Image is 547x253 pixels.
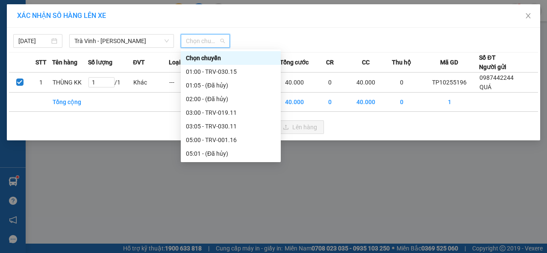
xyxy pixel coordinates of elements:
td: 40.000 [348,73,384,93]
span: Tên hàng [52,58,77,67]
div: 02:00 - (Đã hủy) [186,94,276,104]
span: down [164,38,169,44]
span: CR [326,58,334,67]
span: Trà Vinh - Hồ Chí Minh [74,35,169,47]
button: uploadLên hàng [276,120,324,134]
span: CC [362,58,370,67]
td: 40.000 [276,73,312,93]
td: / 1 [88,73,133,93]
div: 01:00 - TRV-030.15 [186,67,276,76]
span: Chọn chuyến [186,35,225,47]
div: 05:00 - TRV-001.16 [186,135,276,145]
td: 40.000 [276,93,312,112]
td: 1 [420,93,479,112]
div: 03:05 - TRV-030.11 [186,122,276,131]
div: 05:01 - (Đã hủy) [186,149,276,158]
td: 1 [30,73,52,93]
td: 0 [312,93,348,112]
span: ĐVT [133,58,145,67]
span: 0987442244 [479,74,514,81]
div: 01:05 - (Đã hủy) [186,81,276,90]
td: 40.000 [348,93,384,112]
span: Mã GD [440,58,458,67]
td: 0 [384,73,420,93]
span: Số lượng [88,58,112,67]
span: Tổng cước [280,58,309,67]
div: 03:00 - TRV-019.11 [186,108,276,117]
td: --- [169,73,205,93]
td: 0 [384,93,420,112]
td: THÙNG KK [52,73,88,93]
span: Thu hộ [392,58,411,67]
span: XÁC NHẬN SỐ HÀNG LÊN XE [17,12,106,20]
span: QUÁ [479,84,491,90]
td: TP10255196 [420,73,479,93]
div: Chọn chuyến [186,53,276,63]
span: Loại hàng [169,58,196,67]
button: Close [516,4,540,28]
td: Khác [133,73,169,93]
input: 12/10/2025 [18,36,50,46]
div: Chọn chuyến [181,51,281,65]
span: STT [35,58,47,67]
td: 0 [312,73,348,93]
td: Tổng cộng [52,93,88,112]
div: Số ĐT Người gửi [479,53,506,72]
span: close [525,12,532,19]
